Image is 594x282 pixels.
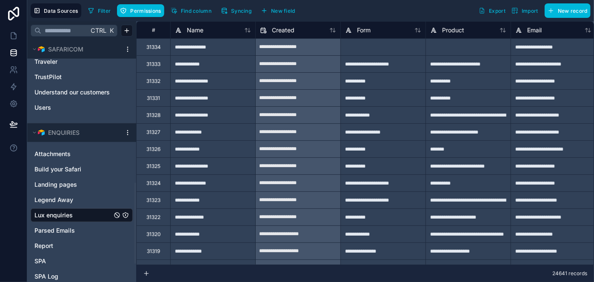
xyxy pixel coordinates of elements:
span: TrustPilot [34,73,62,81]
span: Ctrl [90,25,107,36]
div: 31334 [146,44,161,51]
div: 31332 [146,78,160,85]
span: Traveler [34,57,57,66]
span: 24641 records [552,270,587,277]
span: Lux enquiries [34,211,73,219]
span: Filter [98,8,111,14]
div: 31328 [146,112,160,119]
a: Build your Safari [34,165,112,174]
a: Permissions [117,4,167,17]
span: Build your Safari [34,165,81,174]
span: Legend Away [34,196,73,204]
img: Airtable Logo [38,46,45,53]
button: New record [545,3,591,18]
button: Permissions [117,4,164,17]
div: Traveler [31,55,133,68]
a: Parsed Emails [34,226,112,235]
button: Find column [168,4,214,17]
span: Find column [181,8,211,14]
div: Understand our customers [31,85,133,99]
img: Airtable Logo [38,129,45,136]
div: 31319 [147,248,160,255]
span: SPA [34,257,46,265]
div: 31327 [146,129,160,136]
div: 31325 [146,163,160,170]
div: Build your Safari [31,162,133,176]
span: Name [187,26,203,34]
span: Data Sources [44,8,78,14]
div: 31333 [146,61,160,68]
button: Syncing [218,4,254,17]
a: Report [34,242,112,250]
span: Report [34,242,53,250]
span: Created [272,26,294,34]
button: Filter [85,4,114,17]
a: Users [34,103,112,112]
div: Legend Away [31,193,133,207]
button: New field [258,4,298,17]
span: Landing pages [34,180,77,189]
button: Airtable LogoSAFARICOM [31,43,121,55]
div: Users [31,101,133,114]
button: Airtable LogoENQUIRIES [31,127,121,139]
div: Report [31,239,133,253]
div: # [143,27,164,33]
div: 31322 [146,214,160,221]
a: Traveler [34,57,112,66]
span: Syncing [231,8,251,14]
span: K [109,28,114,34]
div: Parsed Emails [31,224,133,237]
div: SPA [31,254,133,268]
a: TrustPilot [34,73,112,81]
button: Import [508,3,541,18]
span: Understand our customers [34,88,110,97]
a: Attachments [34,150,112,158]
span: Import [522,8,538,14]
span: ENQUIRIES [48,128,80,137]
span: Export [489,8,505,14]
span: Email [527,26,542,34]
a: SPA [34,257,112,265]
a: Understand our customers [34,88,112,97]
a: Syncing [218,4,258,17]
div: 31323 [146,197,160,204]
div: 31324 [146,180,161,187]
span: Attachments [34,150,71,158]
div: TrustPilot [31,70,133,84]
div: 31331 [147,95,160,102]
span: SPA Log [34,272,58,281]
a: Legend Away [34,196,112,204]
div: 31320 [146,231,161,238]
div: Lux enquiries [31,208,133,222]
div: 31326 [146,146,160,153]
span: Form [357,26,371,34]
a: Lux enquiries [34,211,112,219]
span: Permissions [130,8,161,14]
span: Users [34,103,51,112]
button: Export [476,3,508,18]
div: Landing pages [31,178,133,191]
span: Parsed Emails [34,226,75,235]
button: Data Sources [31,3,81,18]
a: SPA Log [34,272,112,281]
a: Landing pages [34,180,112,189]
span: New record [558,8,588,14]
span: Product [442,26,464,34]
div: Attachments [31,147,133,161]
span: New field [271,8,295,14]
a: New record [541,3,591,18]
span: SAFARICOM [48,45,83,54]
